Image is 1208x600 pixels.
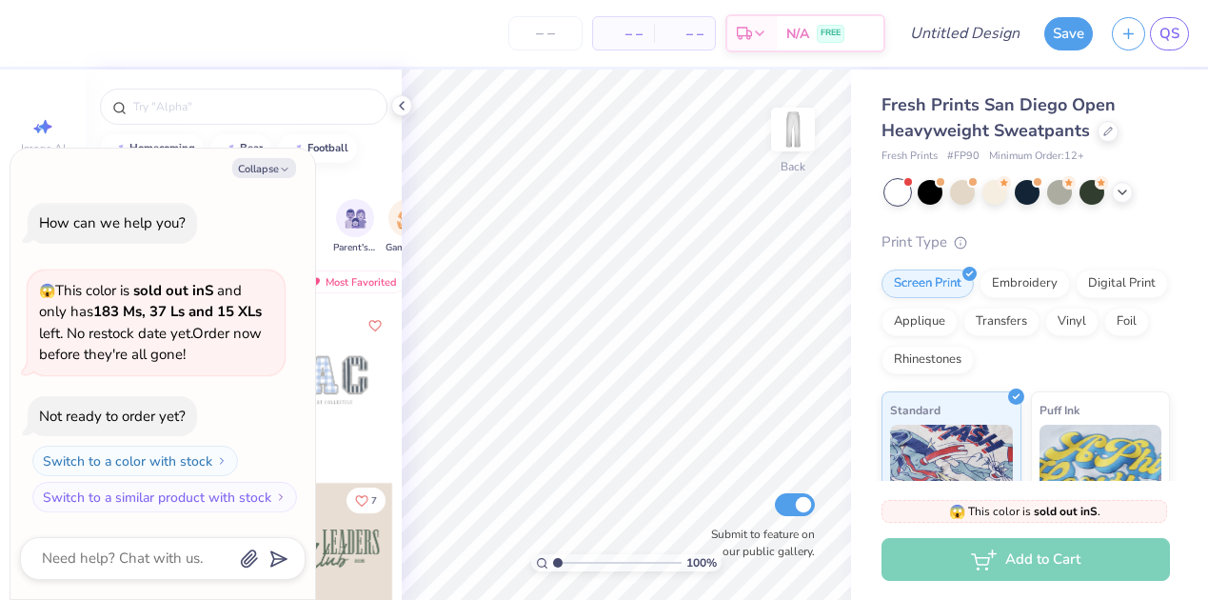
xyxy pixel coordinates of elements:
[386,199,429,255] div: filter for Game Day
[508,16,583,50] input: – –
[881,149,938,165] span: Fresh Prints
[881,93,1116,142] span: Fresh Prints San Diego Open Heavyweight Sweatpants
[386,241,429,255] span: Game Day
[298,270,406,293] div: Most Favorited
[881,346,974,374] div: Rhinestones
[333,199,377,255] button: filter button
[240,143,263,153] div: bear
[39,282,55,300] span: 😱
[1045,308,1099,336] div: Vinyl
[895,14,1035,52] input: Untitled Design
[278,134,357,163] button: football
[821,27,841,40] span: FREE
[397,208,419,230] img: Game Day Image
[980,270,1070,298] div: Embroidery
[210,134,271,163] button: bear
[1044,17,1093,50] button: Save
[110,143,126,154] img: trend_line.gif
[347,488,386,513] button: Like
[364,314,386,337] button: Like
[1034,504,1098,519] strong: sold out in S
[386,199,429,255] button: filter button
[232,158,296,178] button: Collapse
[947,149,980,165] span: # FP90
[1104,308,1149,336] div: Foil
[221,143,236,154] img: trend_line.gif
[881,270,974,298] div: Screen Print
[949,503,1100,520] span: This color is .
[216,455,228,467] img: Switch to a color with stock
[333,241,377,255] span: Parent's Weekend
[39,407,186,426] div: Not ready to order yet?
[275,491,287,503] img: Switch to a similar product with stock
[1040,425,1162,520] img: Puff Ink
[701,526,815,560] label: Submit to feature on our public gallery.
[32,446,238,476] button: Switch to a color with stock
[989,149,1084,165] span: Minimum Order: 12 +
[333,199,377,255] div: filter for Parent's Weekend
[604,24,643,44] span: – –
[774,110,812,149] img: Back
[21,141,66,156] span: Image AI
[1150,17,1189,50] a: QS
[32,482,297,512] button: Switch to a similar product with stock
[93,302,262,321] strong: 183 Ms, 37 Ls and 15 XLs
[686,554,717,571] span: 100 %
[1076,270,1168,298] div: Digital Print
[1040,400,1079,420] span: Puff Ink
[665,24,703,44] span: – –
[131,97,375,116] input: Try "Alpha"
[881,308,958,336] div: Applique
[781,158,805,175] div: Back
[963,308,1040,336] div: Transfers
[100,134,204,163] button: homecoming
[288,143,304,154] img: trend_line.gif
[786,24,809,44] span: N/A
[890,425,1013,520] img: Standard
[371,496,377,506] span: 7
[307,143,348,153] div: football
[39,281,262,365] span: This color is and only has left . No restock date yet. Order now before they're all gone!
[129,143,195,153] div: homecoming
[890,400,941,420] span: Standard
[881,231,1170,253] div: Print Type
[1159,23,1179,45] span: QS
[133,281,213,300] strong: sold out in S
[949,503,965,521] span: 😱
[39,213,186,232] div: How can we help you?
[345,208,366,230] img: Parent's Weekend Image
